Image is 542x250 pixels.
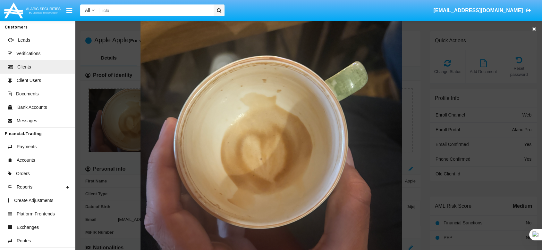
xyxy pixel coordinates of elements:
[17,77,41,84] span: Client Users
[16,170,30,177] span: Orders
[80,7,99,14] a: All
[16,50,40,57] span: Verifications
[16,91,39,97] span: Documents
[14,197,53,204] span: Create Adjustments
[17,224,39,231] span: Exchanges
[433,8,523,13] span: [EMAIL_ADDRESS][DOMAIN_NAME]
[17,143,37,150] span: Payments
[17,157,35,164] span: Accounts
[3,1,62,20] img: Logo image
[17,211,55,217] span: Platform Frontends
[430,2,534,20] a: [EMAIL_ADDRESS][DOMAIN_NAME]
[17,104,47,111] span: Bank Accounts
[17,117,37,124] span: Messages
[17,64,31,70] span: Clients
[17,238,31,244] span: Routes
[99,4,211,16] input: Search
[17,184,32,190] span: Reports
[85,8,90,13] span: All
[18,37,30,44] span: Leads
